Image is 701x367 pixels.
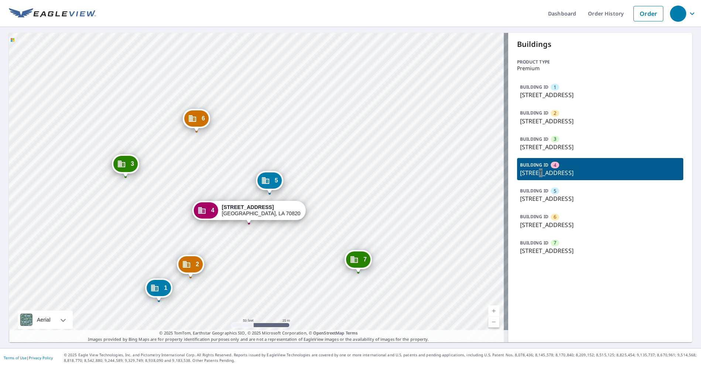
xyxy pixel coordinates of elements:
a: Current Level 19, Zoom Out [488,316,499,327]
p: BUILDING ID [520,110,548,116]
p: [STREET_ADDRESS] [520,246,681,255]
p: [STREET_ADDRESS] [520,117,681,126]
span: 2 [554,110,556,117]
p: © 2025 Eagle View Technologies, Inc. and Pictometry International Corp. All Rights Reserved. Repo... [64,352,697,363]
p: Product type [517,59,684,65]
span: 4 [211,207,215,213]
span: 3 [131,161,134,167]
p: BUILDING ID [520,84,548,90]
p: BUILDING ID [520,162,548,168]
span: 5 [275,178,278,183]
div: Aerial [18,311,73,329]
strong: [STREET_ADDRESS] [222,204,274,210]
span: 7 [363,257,367,262]
div: [GEOGRAPHIC_DATA], LA 70820 [222,204,301,217]
div: Dropped pin, building 6, Commercial property, 550 Ben Hur Rd Baton Rouge, LA 70820 [183,109,210,132]
div: Dropped pin, building 7, Commercial property, 550 Ben Hur Rd Baton Rouge, LA 70820 [345,250,372,273]
div: Dropped pin, building 5, Commercial property, 550 Ben Hur Rd Baton Rouge, LA 70820 [256,171,283,194]
span: 1 [164,285,167,291]
img: EV Logo [9,8,96,19]
p: [STREET_ADDRESS] [520,143,681,151]
p: BUILDING ID [520,188,548,194]
span: 2 [196,261,199,267]
p: BUILDING ID [520,136,548,142]
p: BUILDING ID [520,213,548,220]
p: [STREET_ADDRESS] [520,90,681,99]
p: Buildings [517,39,684,50]
span: 6 [202,116,205,121]
p: Images provided by Bing Maps are for property identification purposes only and are not a represen... [9,330,508,342]
div: Dropped pin, building 4, Commercial property, 550 Ben Hur Rd Baton Rouge, LA 70820 [192,201,306,224]
p: BUILDING ID [520,240,548,246]
a: Terms of Use [4,355,27,360]
span: 7 [554,239,556,246]
a: Privacy Policy [29,355,53,360]
span: 3 [554,136,556,143]
div: Dropped pin, building 2, Commercial property, 550 Ben Hur Rd Baton Rouge, LA 70820 [177,255,204,278]
a: OpenStreetMap [313,330,344,336]
div: Aerial [35,311,53,329]
p: Premium [517,65,684,71]
p: | [4,356,53,360]
a: Order [633,6,663,21]
a: Terms [346,330,358,336]
span: 4 [554,162,556,169]
p: [STREET_ADDRESS] [520,168,681,177]
span: 6 [554,213,556,220]
span: © 2025 TomTom, Earthstar Geographics SIO, © 2025 Microsoft Corporation, © [159,330,358,336]
p: [STREET_ADDRESS] [520,220,681,229]
span: 1 [554,84,556,91]
div: Dropped pin, building 1, Commercial property, 550 Ben Hur Rd Baton Rouge, LA 70820 [145,278,172,301]
a: Current Level 19, Zoom In [488,305,499,316]
span: 5 [554,188,556,195]
p: [STREET_ADDRESS] [520,194,681,203]
div: Dropped pin, building 3, Commercial property, 550 Ben Hur Rd Baton Rouge, LA 70820 [112,154,139,177]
